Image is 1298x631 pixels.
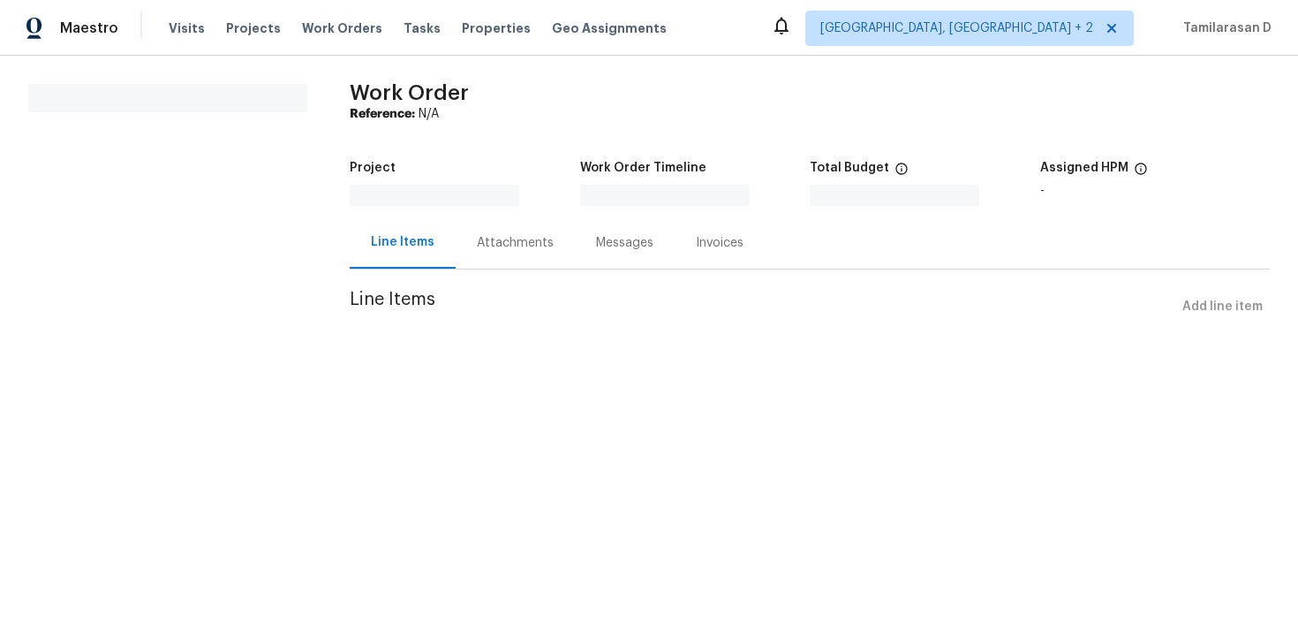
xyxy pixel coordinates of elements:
h5: Work Order Timeline [580,162,706,174]
h5: Total Budget [810,162,889,174]
b: Reference: [350,108,415,120]
div: Invoices [696,234,743,252]
span: Tasks [404,22,441,34]
span: The total cost of line items that have been proposed by Opendoor. This sum includes line items th... [894,162,909,185]
div: - [1040,185,1271,197]
h5: Project [350,162,396,174]
span: Projects [226,19,281,37]
span: Visits [169,19,205,37]
span: Line Items [350,291,1175,323]
span: Maestro [60,19,118,37]
span: [GEOGRAPHIC_DATA], [GEOGRAPHIC_DATA] + 2 [820,19,1093,37]
h5: Assigned HPM [1040,162,1128,174]
span: Properties [462,19,531,37]
span: Geo Assignments [552,19,667,37]
span: The hpm assigned to this work order. [1134,162,1148,185]
div: Messages [596,234,653,252]
div: Attachments [477,234,554,252]
span: Work Orders [302,19,382,37]
span: Tamilarasan D [1176,19,1272,37]
div: N/A [350,105,1270,123]
div: Line Items [371,233,434,251]
span: Work Order [350,82,469,103]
